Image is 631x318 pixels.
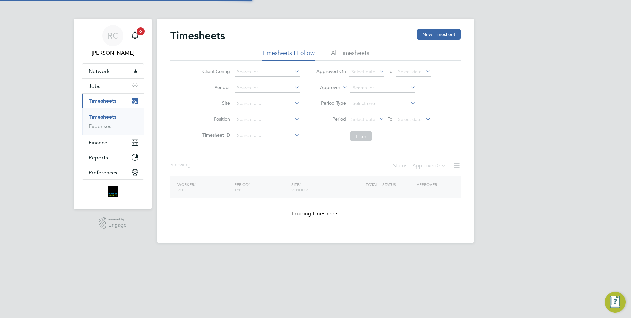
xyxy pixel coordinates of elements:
[82,108,144,135] div: Timesheets
[235,131,300,140] input: Search for...
[89,83,100,89] span: Jobs
[417,29,461,40] button: New Timesheet
[262,49,315,61] li: Timesheets I Follow
[108,186,118,197] img: bromak-logo-retina.png
[316,100,346,106] label: Period Type
[331,49,369,61] li: All Timesheets
[89,114,116,120] a: Timesheets
[351,69,375,75] span: Select date
[82,49,144,57] span: Robyn Clarke
[412,162,446,169] label: Approved
[99,217,127,229] a: Powered byEngage
[200,100,230,106] label: Site
[200,68,230,74] label: Client Config
[89,139,107,146] span: Finance
[82,186,144,197] a: Go to home page
[170,29,225,42] h2: Timesheets
[108,222,127,228] span: Engage
[350,99,415,108] input: Select one
[200,84,230,90] label: Vendor
[89,169,117,176] span: Preferences
[311,84,340,91] label: Approver
[386,115,394,123] span: To
[351,116,375,122] span: Select date
[82,94,144,108] button: Timesheets
[82,135,144,150] button: Finance
[393,161,448,171] div: Status
[89,98,116,104] span: Timesheets
[191,161,195,168] span: ...
[74,19,152,209] nav: Main navigation
[350,131,372,141] button: Filter
[398,116,422,122] span: Select date
[200,132,230,138] label: Timesheet ID
[89,68,110,74] span: Network
[316,68,346,74] label: Approved On
[316,116,346,122] label: Period
[108,217,127,222] span: Powered by
[128,25,142,46] a: 6
[235,67,300,77] input: Search for...
[200,116,230,122] label: Position
[82,165,144,179] button: Preferences
[108,31,118,40] span: RC
[170,161,196,168] div: Showing
[82,64,144,78] button: Network
[350,83,415,93] input: Search for...
[398,69,422,75] span: Select date
[605,292,626,313] button: Engage Resource Center
[89,123,111,129] a: Expenses
[235,83,300,93] input: Search for...
[82,25,144,57] a: RC[PERSON_NAME]
[137,27,145,35] span: 6
[235,99,300,108] input: Search for...
[82,150,144,165] button: Reports
[437,162,440,169] span: 0
[89,154,108,161] span: Reports
[82,79,144,93] button: Jobs
[386,67,394,76] span: To
[235,115,300,124] input: Search for...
